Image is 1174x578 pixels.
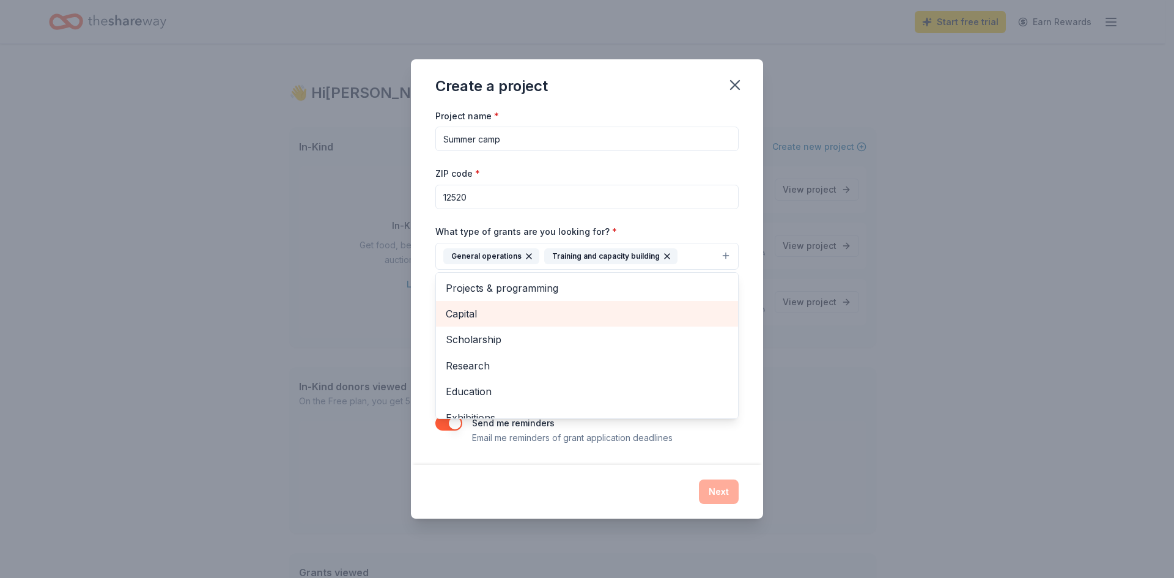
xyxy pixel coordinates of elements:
span: Education [446,383,728,399]
div: Training and capacity building [544,248,677,264]
button: General operationsTraining and capacity building [435,243,739,270]
span: Capital [446,306,728,322]
div: General operationsTraining and capacity building [435,272,739,419]
span: Scholarship [446,332,728,347]
span: Projects & programming [446,280,728,296]
div: General operations [443,248,539,264]
span: Research [446,358,728,374]
span: Exhibitions [446,410,728,426]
